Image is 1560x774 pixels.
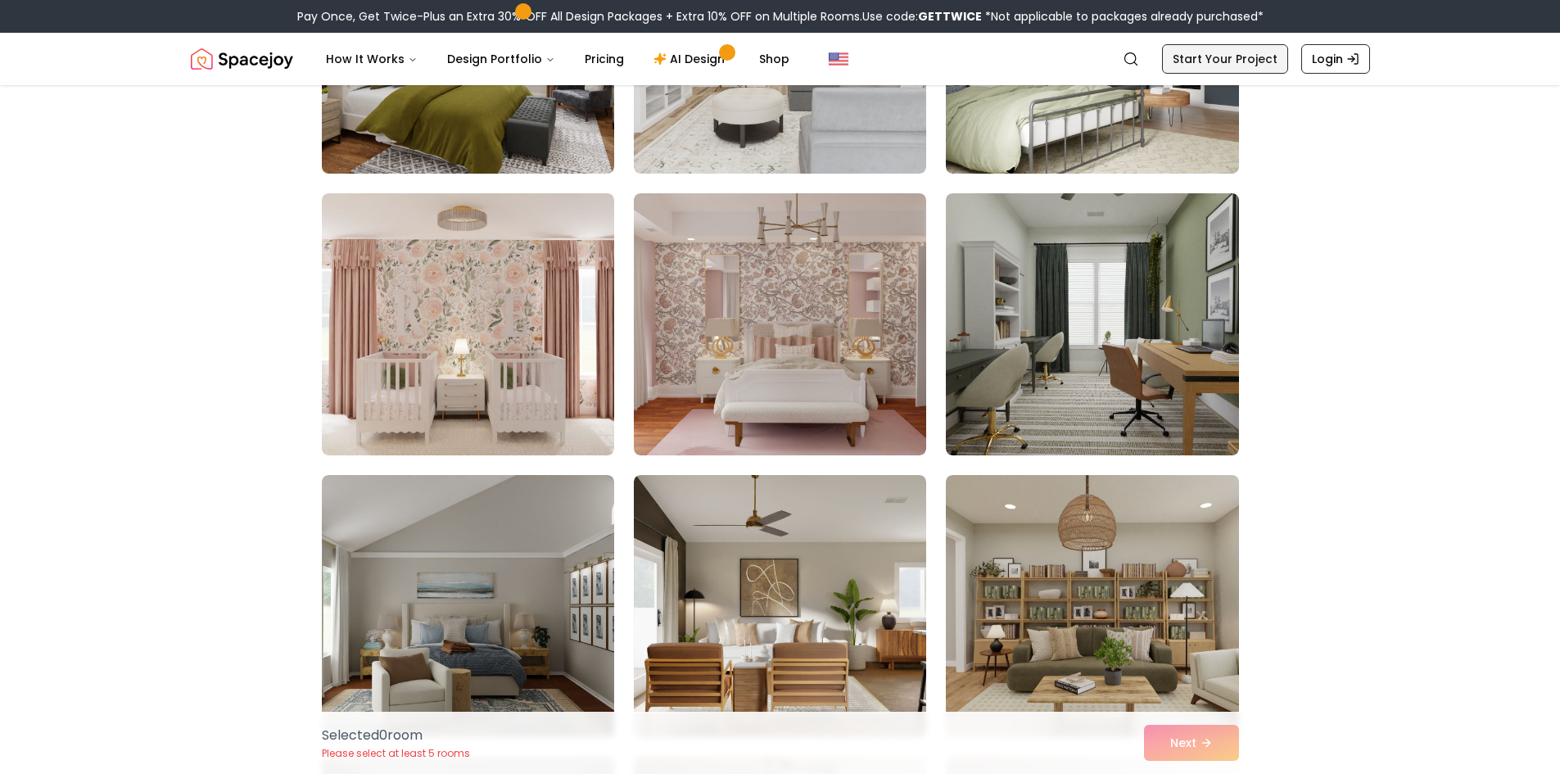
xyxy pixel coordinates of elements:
[322,747,470,760] p: Please select at least 5 rooms
[640,43,743,75] a: AI Design
[191,43,293,75] a: Spacejoy
[297,8,1264,25] div: Pay Once, Get Twice-Plus an Extra 30% OFF All Design Packages + Extra 10% OFF on Multiple Rooms.
[313,43,803,75] nav: Main
[313,43,431,75] button: How It Works
[829,49,848,69] img: United States
[322,475,614,737] img: Room room-22
[1162,44,1288,74] a: Start Your Project
[1301,44,1370,74] a: Login
[634,193,926,455] img: Room room-20
[862,8,982,25] span: Use code:
[634,475,926,737] img: Room room-23
[982,8,1264,25] span: *Not applicable to packages already purchased*
[191,33,1370,85] nav: Global
[746,43,803,75] a: Shop
[434,43,568,75] button: Design Portfolio
[918,8,982,25] b: GETTWICE
[946,193,1238,455] img: Room room-21
[946,475,1238,737] img: Room room-24
[322,726,470,745] p: Selected 0 room
[572,43,637,75] a: Pricing
[322,193,614,455] img: Room room-19
[191,43,293,75] img: Spacejoy Logo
